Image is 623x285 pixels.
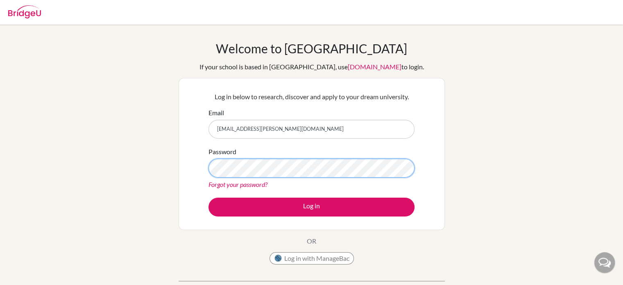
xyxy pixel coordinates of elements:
label: Password [208,147,236,157]
span: Help [18,6,35,13]
a: [DOMAIN_NAME] [348,63,401,71]
button: Log in with ManageBac [270,252,354,264]
a: Forgot your password? [208,180,267,188]
div: If your school is based in [GEOGRAPHIC_DATA], use to login. [199,62,424,72]
label: Email [208,108,224,118]
img: Bridge-U [8,5,41,18]
p: Log in below to research, discover and apply to your dream university. [208,92,415,102]
button: Log in [208,198,415,217]
p: OR [307,236,316,246]
h1: Welcome to [GEOGRAPHIC_DATA] [216,41,407,56]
